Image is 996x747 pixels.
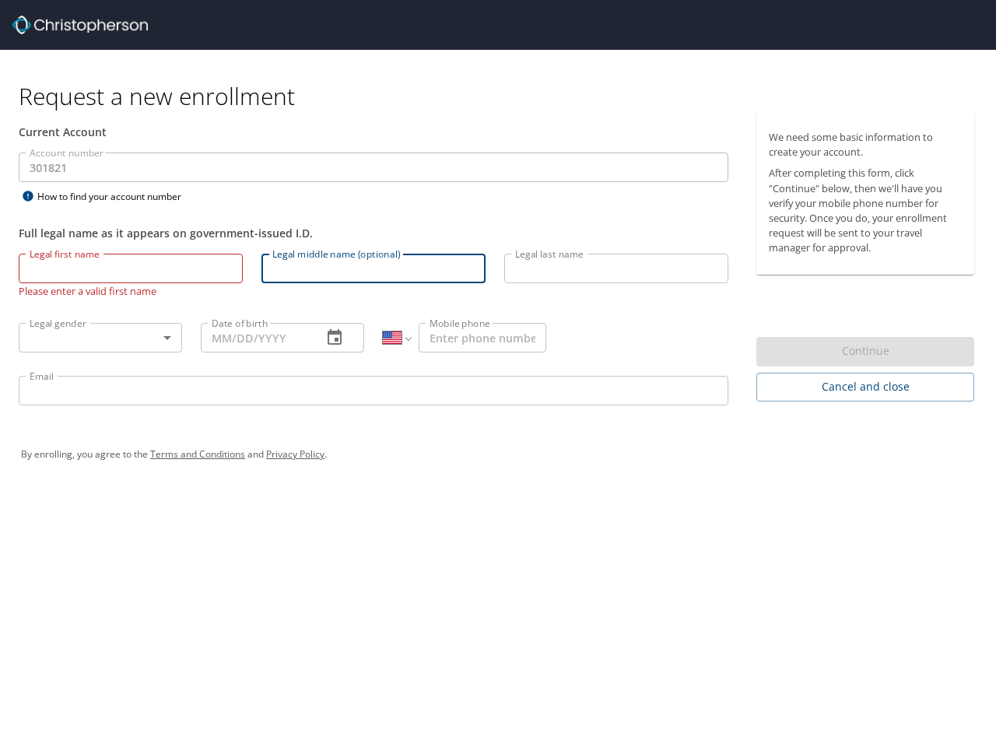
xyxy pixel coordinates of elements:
a: Privacy Policy [266,447,324,461]
div: Full legal name as it appears on government-issued I.D. [19,225,728,241]
img: cbt logo [12,16,148,34]
div: Current Account [19,124,728,140]
input: Enter phone number [419,323,546,352]
p: We need some basic information to create your account. [769,130,962,160]
div: How to find your account number [19,187,213,206]
p: Please enter a valid first name [19,283,243,298]
div: ​ [19,323,182,352]
p: After completing this form, click "Continue" below, then we'll have you verify your mobile phone ... [769,166,962,255]
a: Terms and Conditions [150,447,245,461]
h1: Request a new enrollment [19,81,987,111]
button: Cancel and close [756,373,974,402]
span: Cancel and close [769,377,962,397]
div: By enrolling, you agree to the and . [21,435,975,474]
input: MM/DD/YYYY [201,323,310,352]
